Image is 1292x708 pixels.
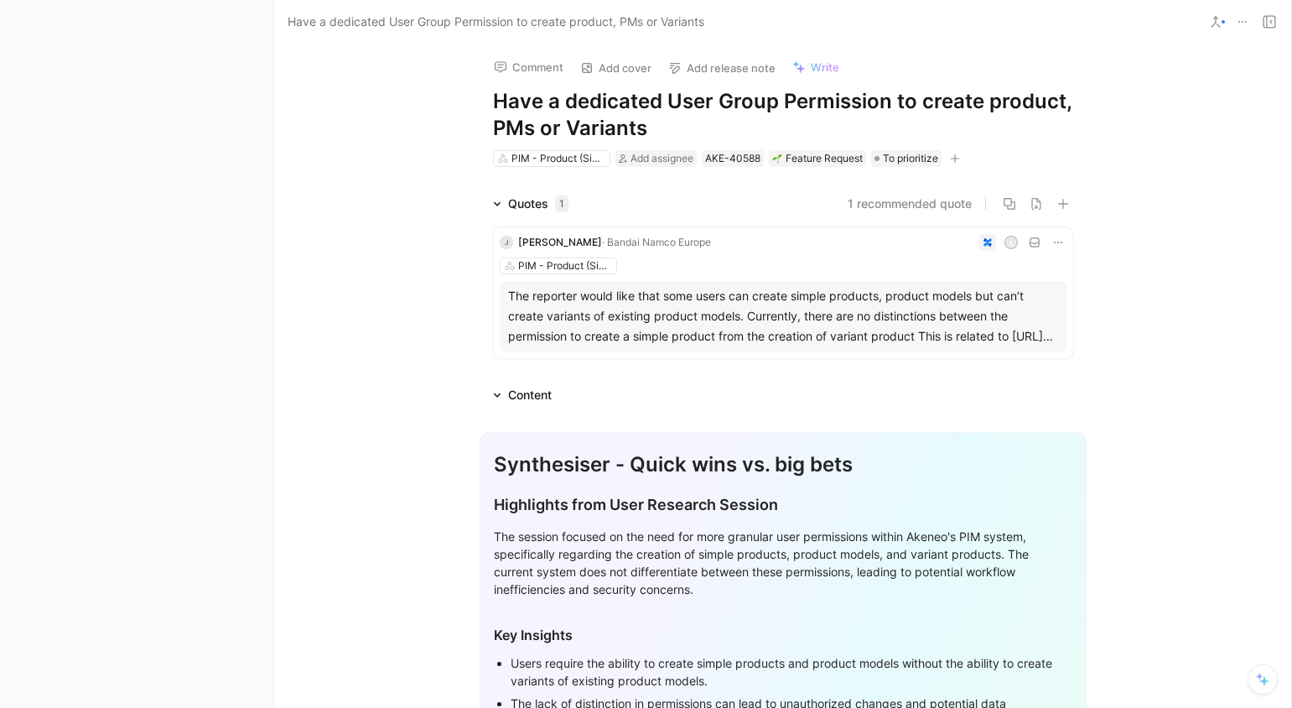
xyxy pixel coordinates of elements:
[811,60,839,75] span: Write
[486,194,575,214] div: Quotes1
[705,150,760,167] div: AKE-40588
[1005,237,1016,248] div: S
[508,286,1058,346] div: The reporter would like that some users can create simple products, product models but can’t crea...
[494,625,1072,645] div: Key Insights
[555,195,568,212] div: 1
[494,493,1072,516] div: Highlights from User Research Session
[772,150,863,167] div: Feature Request
[494,450,1072,480] div: Synthesiser - Quick wins vs. big bets
[288,12,704,32] span: Have a dedicated User Group Permission to create product, PMs or Variants
[486,55,571,79] button: Comment
[486,385,558,405] div: Content
[772,154,782,164] img: 🌱
[661,56,783,80] button: Add release note
[494,528,1072,598] div: The session focused on the need for more granular user permissions within Akeneo's PIM system, sp...
[769,150,866,167] div: 🌱Feature Request
[602,236,711,248] span: · Bandai Namco Europe
[500,236,513,249] div: J
[518,258,612,274] div: PIM - Product (Simple Product, Variant Products, Product Models)
[630,152,693,164] span: Add assignee
[508,194,568,214] div: Quotes
[883,150,938,167] span: To prioritize
[518,236,602,248] span: [PERSON_NAME]
[493,88,1073,142] h1: Have a dedicated User Group Permission to create product, PMs or Variants
[573,56,659,80] button: Add cover
[871,150,942,167] div: To prioritize
[785,55,847,79] button: Write
[511,654,1072,690] div: Users require the ability to create simple products and product models without the ability to cre...
[511,150,605,167] div: PIM - Product (Simple Product, Variant Products, Product Models)
[508,385,552,405] div: Content
[848,194,972,214] button: 1 recommended quote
